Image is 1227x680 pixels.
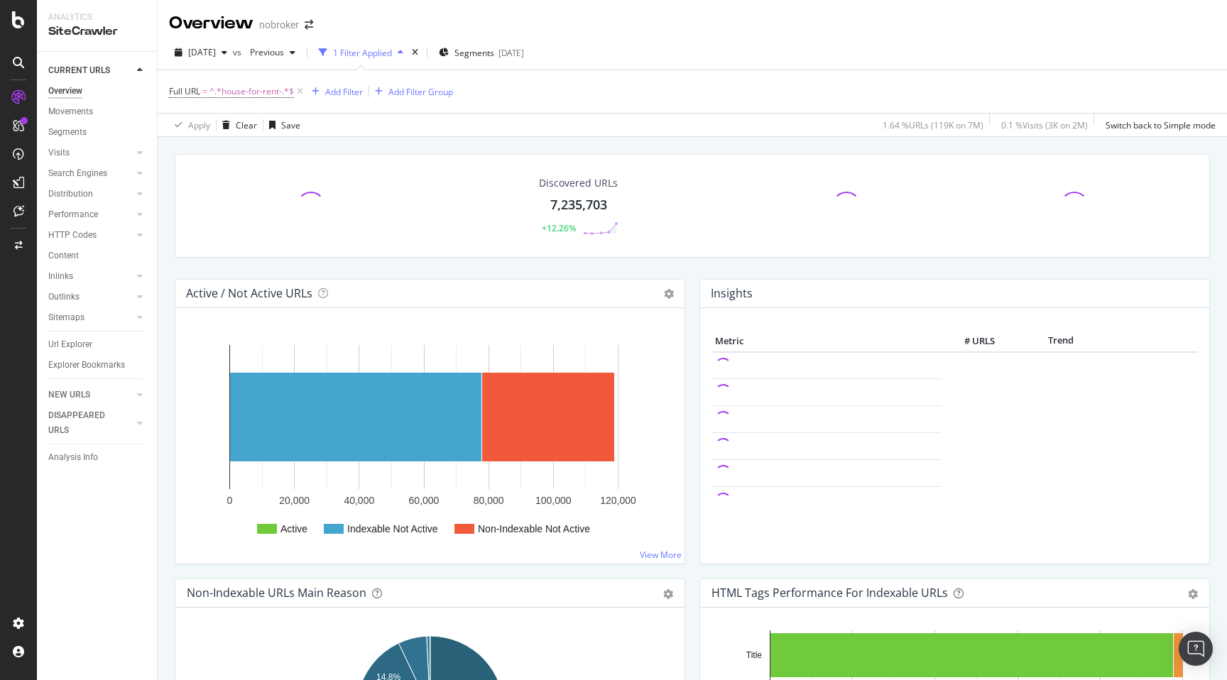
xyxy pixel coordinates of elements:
a: Performance [48,207,133,222]
span: Segments [454,47,494,59]
span: Previous [244,46,284,58]
div: Performance [48,207,98,222]
div: +12.26% [542,222,576,234]
div: 0.1 % Visits ( 3K on 2M ) [1001,119,1088,131]
span: = [202,85,207,97]
text: 40,000 [344,495,374,506]
div: Overview [48,84,82,99]
a: Overview [48,84,147,99]
a: Explorer Bookmarks [48,358,147,373]
div: 1 Filter Applied [333,47,392,59]
a: Inlinks [48,269,133,284]
div: 1.64 % URLs ( 119K on 7M ) [883,119,983,131]
div: Save [281,119,300,131]
a: Segments [48,125,147,140]
button: Switch back to Simple mode [1100,114,1216,136]
text: 60,000 [409,495,440,506]
div: Sitemaps [48,310,84,325]
div: HTML Tags Performance for Indexable URLs [711,586,948,600]
div: Apply [188,119,210,131]
button: Save [263,114,300,136]
div: SiteCrawler [48,23,146,40]
button: Add Filter [306,83,363,100]
button: Clear [217,114,257,136]
div: Inlinks [48,269,73,284]
div: Non-Indexable URLs Main Reason [187,586,366,600]
div: gear [1188,589,1198,599]
text: 80,000 [474,495,504,506]
div: Outlinks [48,290,80,305]
div: HTTP Codes [48,228,97,243]
div: 7,235,703 [550,196,607,214]
button: 1 Filter Applied [313,41,409,64]
button: Segments[DATE] [433,41,530,64]
div: Segments [48,125,87,140]
button: Previous [244,41,301,64]
h4: Insights [711,284,753,303]
div: Content [48,248,79,263]
div: Movements [48,104,93,119]
a: Analysis Info [48,450,147,465]
a: Visits [48,146,133,160]
th: Metric [711,331,942,352]
text: Non-Indexable Not Active [478,523,590,534]
a: CURRENT URLS [48,63,133,78]
text: 20,000 [279,495,310,506]
button: [DATE] [169,41,233,64]
span: Full URL [169,85,200,97]
th: # URLS [942,331,998,352]
div: Url Explorer [48,337,92,352]
a: Content [48,248,147,263]
div: Add Filter Group [388,86,453,98]
div: NEW URLS [48,388,90,402]
a: HTTP Codes [48,228,133,243]
text: 0 [227,495,233,506]
div: Clear [236,119,257,131]
div: Open Intercom Messenger [1179,632,1213,666]
svg: A chart. [187,331,673,552]
div: gear [663,589,673,599]
a: Movements [48,104,147,119]
div: Switch back to Simple mode [1106,119,1216,131]
text: 120,000 [600,495,636,506]
div: nobroker [259,18,299,32]
span: ^.*house-for-rent-.*$ [209,82,294,102]
div: Analysis Info [48,450,98,465]
a: Search Engines [48,166,133,181]
text: 100,000 [535,495,572,506]
th: Trend [998,331,1123,352]
h4: Active / Not Active URLs [186,284,312,303]
div: CURRENT URLS [48,63,110,78]
i: Options [664,289,674,299]
div: Add Filter [325,86,363,98]
div: times [409,45,421,60]
div: [DATE] [498,47,524,59]
a: Url Explorer [48,337,147,352]
div: Analytics [48,11,146,23]
a: DISAPPEARED URLS [48,408,133,438]
div: Explorer Bookmarks [48,358,125,373]
a: View More [640,549,682,561]
text: Active [280,523,307,534]
div: Search Engines [48,166,107,181]
span: vs [233,46,244,58]
div: Distribution [48,187,93,202]
div: Discovered URLs [539,176,618,190]
a: NEW URLS [48,388,133,402]
div: DISAPPEARED URLS [48,408,120,438]
div: arrow-right-arrow-left [305,20,313,30]
button: Add Filter Group [369,83,453,100]
span: 2025 Sep. 1st [188,46,216,58]
text: Indexable Not Active [347,523,438,534]
a: Distribution [48,187,133,202]
text: Title [746,650,763,660]
button: Apply [169,114,210,136]
a: Sitemaps [48,310,133,325]
div: Visits [48,146,70,160]
div: Overview [169,11,253,35]
a: Outlinks [48,290,133,305]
